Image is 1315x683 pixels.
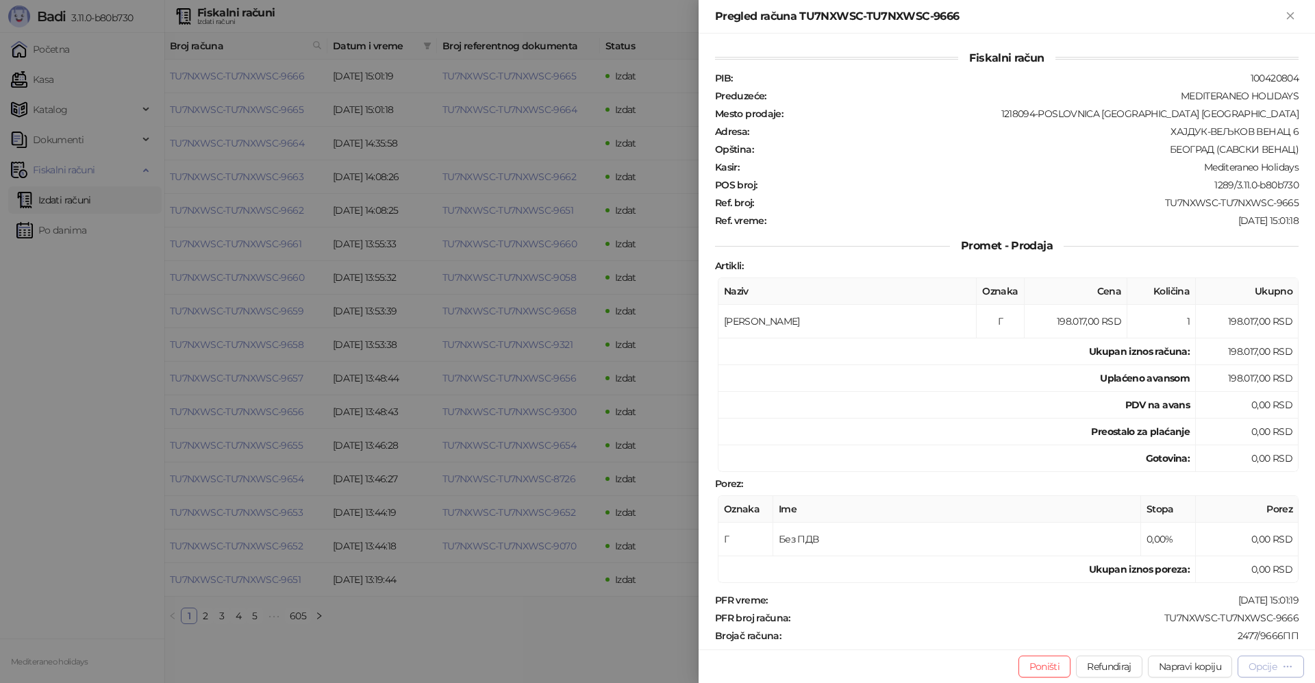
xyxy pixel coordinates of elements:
div: БЕОГРАД (САВСКИ ВЕНАЦ) [755,143,1300,156]
td: 0,00% [1141,523,1196,556]
th: Ukupno [1196,278,1299,305]
strong: Preostalo za plaćanje [1091,425,1190,438]
div: Mediteraneo Holidays [740,161,1300,173]
strong: Kasir : [715,161,739,173]
strong: Ref. broj : [715,197,754,209]
div: [DATE] 15:01:18 [767,214,1300,227]
strong: PFR broj računa : [715,612,790,624]
span: Napravi kopiju [1159,660,1221,673]
span: Promet - Prodaja [950,239,1064,252]
th: Porez [1196,496,1299,523]
td: Без ПДВ [773,523,1141,556]
td: 0,00 RSD [1196,392,1299,419]
div: MEDITERANEO HOLIDAYS [768,90,1300,102]
strong: PFR vreme : [715,594,768,606]
td: Г [977,305,1025,338]
div: [DATE] 15:01:19 [769,594,1300,606]
button: Opcije [1238,656,1304,678]
strong: PDV na avans [1125,399,1190,411]
strong: Porez : [715,477,742,490]
button: Poništi [1018,656,1071,678]
strong: Uplaćeno avansom [1100,372,1190,384]
div: Opcije [1249,660,1277,673]
strong: PIB : [715,72,732,84]
td: 198.017,00 RSD [1196,365,1299,392]
strong: Gotovina : [1146,452,1190,464]
strong: Adresa : [715,125,749,138]
th: Cena [1025,278,1127,305]
div: 2477/9666ПП [782,630,1300,642]
td: Г [718,523,773,556]
strong: Ukupan iznos poreza: [1089,563,1190,575]
div: ХАЈДУК-ВЕЉКОВ ВЕНАЦ 6 [751,125,1300,138]
strong: Mesto prodaje : [715,108,783,120]
td: 198.017,00 RSD [1196,305,1299,338]
th: Količina [1127,278,1196,305]
td: [PERSON_NAME] [718,305,977,338]
div: 100420804 [734,72,1300,84]
strong: Opština : [715,143,753,156]
div: TU7NXWSC-TU7NXWSC-9665 [755,197,1300,209]
strong: Preduzeće : [715,90,766,102]
th: Naziv [718,278,977,305]
span: Fiskalni račun [958,51,1055,64]
div: 1218094-POSLOVNICA [GEOGRAPHIC_DATA] [GEOGRAPHIC_DATA] [784,108,1300,120]
strong: Artikli : [715,260,743,272]
td: 0,00 RSD [1196,419,1299,445]
td: 0,00 RSD [1196,556,1299,583]
div: TU7NXWSC-TU7NXWSC-9666 [792,612,1300,624]
strong: Ref. vreme : [715,214,766,227]
th: Oznaka [718,496,773,523]
strong: Brojač računa : [715,630,781,642]
button: Zatvori [1282,8,1299,25]
td: 198.017,00 RSD [1196,338,1299,365]
button: Refundiraj [1076,656,1142,678]
td: 198.017,00 RSD [1025,305,1127,338]
th: Ime [773,496,1141,523]
strong: Ukupan iznos računa : [1089,345,1190,358]
td: 0,00 RSD [1196,523,1299,556]
td: 0,00 RSD [1196,445,1299,472]
div: 1289/3.11.0-b80b730 [758,179,1300,191]
th: Stopa [1141,496,1196,523]
button: Napravi kopiju [1148,656,1232,678]
div: Pregled računa TU7NXWSC-TU7NXWSC-9666 [715,8,1282,25]
td: 1 [1127,305,1196,338]
strong: POS broj : [715,179,757,191]
th: Oznaka [977,278,1025,305]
